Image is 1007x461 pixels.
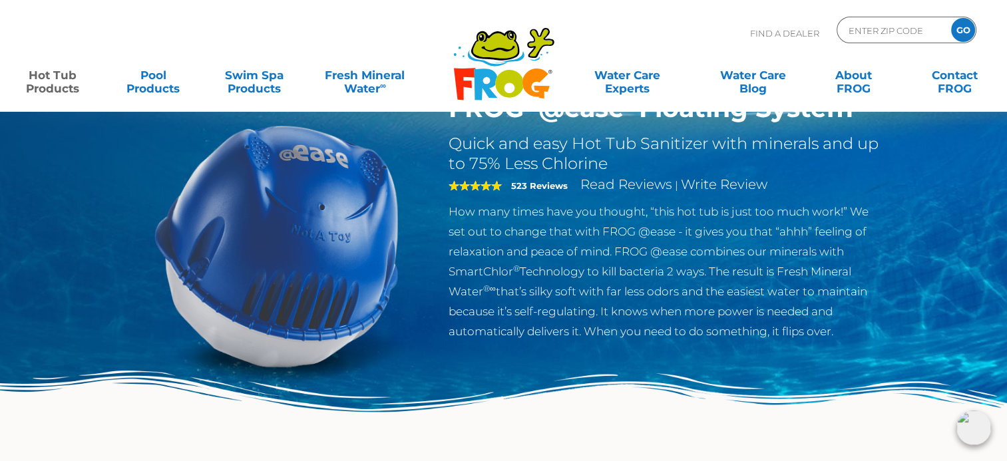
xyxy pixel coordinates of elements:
strong: 523 Reviews [511,180,568,191]
span: | [675,179,678,192]
a: ContactFROG [915,62,994,88]
img: hot-tub-product-atease-system.png [124,93,429,398]
a: Hot TubProducts [13,62,92,88]
input: Zip Code Form [847,21,937,40]
input: GO [951,18,975,42]
a: Read Reviews [580,176,672,192]
a: Swim SpaProducts [215,62,294,88]
p: Find A Dealer [750,17,819,50]
a: Water CareExperts [564,62,691,88]
sup: ® [513,263,520,273]
img: openIcon [956,410,991,445]
sup: ∞ [380,80,386,90]
a: Fresh MineralWater∞ [316,62,414,88]
a: Water CareBlog [713,62,792,88]
a: AboutFROG [815,62,893,88]
h2: Quick and easy Hot Tub Sanitizer with minerals and up to 75% Less Chlorine [449,134,883,174]
sup: ® [624,89,639,112]
a: Write Review [681,176,767,192]
span: 5 [449,180,502,191]
p: How many times have you thought, “this hot tub is just too much work!” We set out to change that ... [449,202,883,341]
a: PoolProducts [114,62,193,88]
sup: ®∞ [483,283,496,293]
